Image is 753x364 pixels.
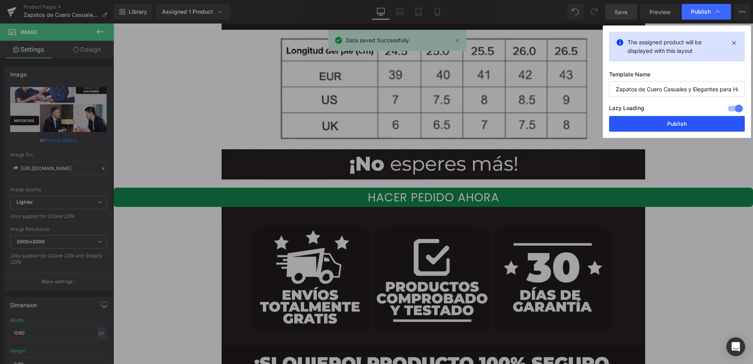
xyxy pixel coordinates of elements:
[255,167,386,181] span: HACER PEDIDO AHORA
[609,71,745,81] label: Template Name
[609,103,644,116] label: Lazy Loading
[627,38,726,55] p: The assigned product will be displayed with this layout
[691,8,711,15] span: Publish
[609,116,745,132] button: Publish
[726,337,745,356] div: Open Intercom Messenger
